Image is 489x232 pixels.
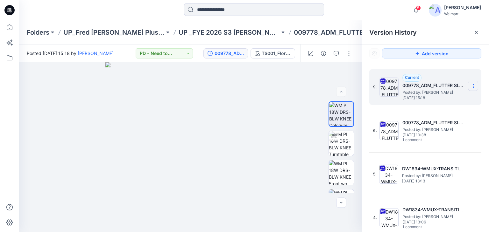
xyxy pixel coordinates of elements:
[318,48,329,58] button: Details
[402,165,466,173] h5: DW1834-WMUX-TRANSITION WOVEN DRESS - full colourway
[402,206,466,214] h5: DW1834-WMUX-TRANSITION WOVEN DRESS
[262,50,291,57] div: TS001_Floral Damask Graduation Gold
[379,165,398,184] img: DW1834-WMUX-TRANSITION WOVEN DRESS - full colourway
[78,51,114,56] a: [PERSON_NAME]
[27,50,114,57] span: Posted [DATE] 15:18 by
[379,78,399,97] img: 009778_ADM_FLUTTER SLV MIDI DRESS-DW1834-WMUX full colourway
[369,29,417,36] span: Version History
[402,220,466,224] span: [DATE] 13:06
[444,11,481,16] div: Walmart
[382,48,481,58] button: Add version
[402,126,466,133] span: Posted by: Tanya Settels
[402,179,466,183] span: [DATE] 13:13
[63,28,165,37] a: UP_Fred [PERSON_NAME] Plus Tops and Dresses
[402,225,447,230] span: 1 comment
[402,119,466,126] h5: 009778_ADM_FLUTTER SLV MIDI DRESS-DW1834-WMUX full colourway
[402,133,466,137] span: [DATE] 10:38
[379,121,399,140] img: 009778_ADM_FLUTTER SLV MIDI DRESS-DW1834-WMUX full colourway
[373,215,377,221] span: 4.
[329,131,354,156] img: WM PL 18W DRS-BLW KNEE Turntable with Avatar
[405,75,419,80] span: Current
[215,50,244,57] div: 009778_ADM_FLUTTER SLV MIDI DRESS-DW1834-WMUX full colourway
[373,84,377,90] span: 9.
[379,208,399,227] img: DW1834-WMUX-TRANSITION WOVEN DRESS
[402,138,447,143] span: 1 comment
[402,96,466,100] span: [DATE] 15:18
[369,48,379,58] button: Show Hidden Versions
[179,28,280,37] a: UP _FYE 2026 S3 [PERSON_NAME] Plus Tops & Dresses
[444,4,481,11] div: [PERSON_NAME]
[373,171,377,177] span: 5.
[402,82,466,89] h5: 009778_ADM_FLUTTER SLV MIDI DRESS-DW1834-WMUX full colourway
[329,160,354,185] img: WM PL 18W DRS-BLW KNEE Front wo Avatar
[402,173,466,179] span: Posted by: Tanya Settels
[402,89,466,96] span: Posted by: Tanya Settels
[329,102,353,126] img: WM PL 18W DRS-BLW KNEE Colorway wo Avatar
[474,30,479,35] button: Close
[294,28,395,37] p: 009778_ADM_FLUTTER SLV MIDI DRESS-DW1834-WMUX
[203,48,248,58] button: 009778_ADM_FLUTTER SLV MIDI DRESS-DW1834-WMUX full colourway
[105,62,275,232] img: eyJhbGciOiJIUzI1NiIsImtpZCI6IjAiLCJzbHQiOiJzZXMiLCJ0eXAiOiJKV1QifQ.eyJkYXRhIjp7InR5cGUiOiJzdG9yYW...
[416,5,421,10] span: 5
[251,48,295,58] button: TS001_Floral Damask Graduation Gold
[27,28,49,37] a: Folders
[329,189,354,214] img: WM PL 18W DRS-BLW KNEE Back wo Avatar
[402,214,466,220] span: Posted by: Tanya Settels
[373,128,377,133] span: 6.
[429,4,442,17] img: avatar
